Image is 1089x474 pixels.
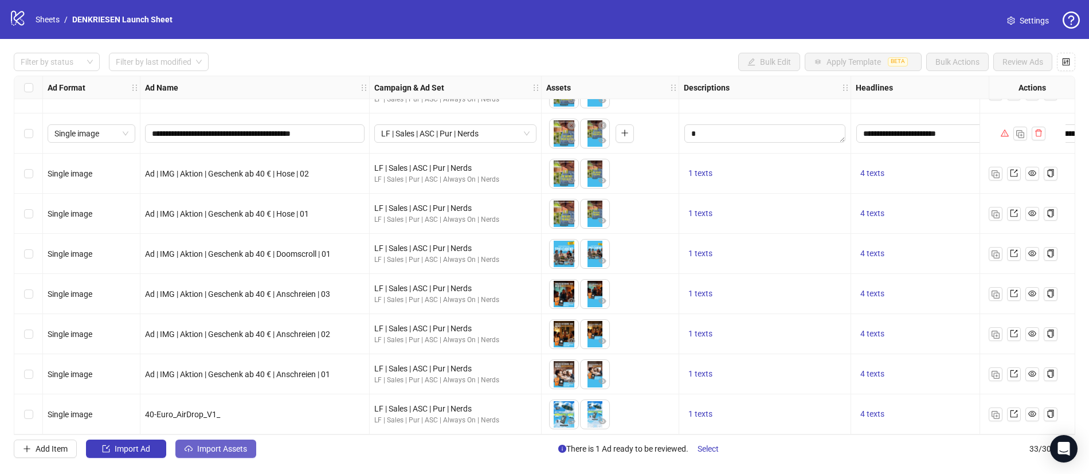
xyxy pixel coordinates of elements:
[532,84,540,92] span: holder
[567,217,575,225] span: eye
[145,81,178,94] strong: Ad Name
[374,81,444,94] strong: Campaign & Ad Set
[565,134,578,148] button: Preview
[596,295,609,308] button: Preview
[989,207,1002,221] button: Duplicate
[598,337,606,345] span: eye
[992,291,1000,299] img: Duplicate
[558,445,566,453] span: info-circle
[360,84,368,92] span: holder
[550,400,578,429] img: Asset 1
[1047,370,1055,378] span: copy
[688,409,712,418] span: 1 texts
[1010,330,1018,338] span: export
[616,124,634,143] button: Add
[992,170,1000,178] img: Duplicate
[684,287,717,301] button: 1 texts
[993,53,1052,71] button: Review Ads
[860,249,884,258] span: 4 texts
[1020,14,1049,27] span: Settings
[596,214,609,228] button: Preview
[567,337,575,345] span: eye
[550,320,578,348] img: Asset 1
[550,360,578,389] img: Asset 1
[374,94,536,105] div: LF | Sales | Pur | ASC | Always On | Nerds
[684,367,717,381] button: 1 texts
[856,287,889,301] button: 4 texts
[48,289,92,299] span: Single image
[598,96,606,104] span: eye
[381,125,530,142] span: LF | Sales | ASC | Pur | Nerds
[1035,129,1043,137] span: delete
[48,370,92,379] span: Single image
[926,53,989,71] button: Bulk Actions
[989,327,1002,341] button: Duplicate
[688,440,728,458] button: Select
[1047,410,1055,418] span: copy
[1010,410,1018,418] span: export
[596,375,609,389] button: Preview
[374,415,536,426] div: LF | Sales | Pur | ASC | Always On | Nerds
[374,214,536,225] div: LF | Sales | Pur | ASC | Always On | Nerds
[856,207,889,221] button: 4 texts
[145,289,330,299] span: Ad | IMG | Aktion | Geschenk ab 40 € | Anschreien | 03
[1013,127,1027,140] button: Duplicate
[567,297,575,305] span: eye
[54,125,128,142] span: Single image
[366,76,369,99] div: Resize Ad Name column
[684,207,717,221] button: 1 texts
[849,84,857,92] span: holder
[688,289,712,298] span: 1 texts
[989,367,1002,381] button: Duplicate
[1010,249,1018,257] span: export
[567,136,575,144] span: eye
[1047,330,1055,338] span: copy
[989,167,1002,181] button: Duplicate
[14,394,43,434] div: Select row 33
[860,409,884,418] span: 4 texts
[1028,209,1036,217] span: eye
[596,134,609,148] button: Preview
[565,119,578,133] button: Delete
[565,214,578,228] button: Preview
[550,199,578,228] img: Asset 1
[538,76,541,99] div: Resize Campaign & Ad Set column
[856,408,889,421] button: 4 texts
[14,354,43,394] div: Select row 32
[1057,53,1075,71] button: Configure table settings
[48,249,92,258] span: Single image
[546,81,571,94] strong: Assets
[145,249,331,258] span: Ad | IMG | Aktion | Geschenk ab 40 € | Doomscroll | 01
[992,250,1000,258] img: Duplicate
[598,217,606,225] span: eye
[688,249,712,258] span: 1 texts
[598,377,606,385] span: eye
[565,94,578,108] button: Preview
[565,415,578,429] button: Preview
[688,209,712,218] span: 1 texts
[14,314,43,354] div: Select row 31
[596,174,609,188] button: Preview
[1047,169,1055,177] span: copy
[14,274,43,314] div: Select row 30
[48,209,92,218] span: Single image
[621,129,629,137] span: plus
[374,402,536,415] div: LF | Sales | ASC | Pur | Nerds
[48,81,85,94] strong: Ad Format
[856,81,893,94] strong: Headlines
[992,331,1000,339] img: Duplicate
[565,335,578,348] button: Preview
[14,234,43,274] div: Select row 29
[175,440,256,458] button: Import Assets
[48,169,92,178] span: Single image
[145,330,330,339] span: Ad | IMG | Aktion | Geschenk ab 40 € | Anschreien | 02
[992,210,1000,218] img: Duplicate
[14,194,43,234] div: Select row 28
[14,76,43,99] div: Select all rows
[1010,370,1018,378] span: export
[1047,289,1055,297] span: copy
[1010,209,1018,217] span: export
[1047,209,1055,217] span: copy
[677,84,685,92] span: holder
[841,84,849,92] span: holder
